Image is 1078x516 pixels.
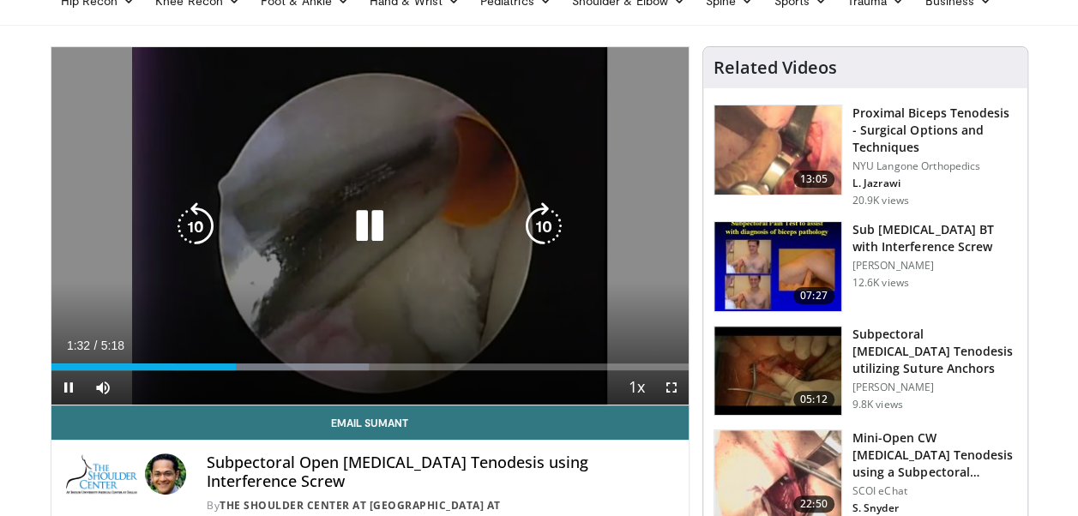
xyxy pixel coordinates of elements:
[51,370,86,405] button: Pause
[207,453,675,490] h4: Subpectoral Open [MEDICAL_DATA] Tenodesis using Interference Screw
[145,453,186,495] img: Avatar
[793,287,834,304] span: 07:27
[51,363,689,370] div: Progress Bar
[86,370,120,405] button: Mute
[654,370,689,405] button: Fullscreen
[852,398,903,411] p: 9.8K views
[620,370,654,405] button: Playback Rate
[852,221,1017,255] h3: Sub [MEDICAL_DATA] BT with Interference Screw
[94,339,98,352] span: /
[714,105,841,195] img: Laith_biceps_teno_1.png.150x105_q85_crop-smart_upscale.jpg
[852,105,1017,156] h3: Proximal Biceps Tenodesis - Surgical Options and Techniques
[793,171,834,188] span: 13:05
[714,221,1017,312] a: 07:27 Sub [MEDICAL_DATA] BT with Interference Screw [PERSON_NAME] 12.6K views
[714,105,1017,207] a: 13:05 Proximal Biceps Tenodesis - Surgical Options and Techniques NYU Langone Orthopedics L. Jazr...
[51,47,689,405] video-js: Video Player
[714,57,837,78] h4: Related Videos
[852,276,909,290] p: 12.6K views
[852,381,1017,394] p: [PERSON_NAME]
[852,326,1017,377] h3: Subpectoral [MEDICAL_DATA] Tenodesis utilizing Suture Anchors
[101,339,124,352] span: 5:18
[852,177,1017,190] p: L. Jazrawi
[793,391,834,408] span: 05:12
[852,429,1017,481] h3: Mini-Open CW [MEDICAL_DATA] Tenodesis using a Subpectoral Approach
[793,495,834,513] span: 22:50
[852,259,1017,273] p: [PERSON_NAME]
[51,405,689,440] a: Email Sumant
[714,327,841,416] img: 270471_0000_1.png.150x105_q85_crop-smart_upscale.jpg
[852,159,1017,173] p: NYU Langone Orthopedics
[852,484,1017,498] p: SCOI eChat
[67,339,90,352] span: 1:32
[852,194,909,207] p: 20.9K views
[65,453,138,495] img: The Shoulder Center at Baylor University Medical Center at Dallas
[852,501,1017,515] p: S. Snyder
[714,222,841,311] img: 241279_0000_1.png.150x105_q85_crop-smart_upscale.jpg
[714,326,1017,417] a: 05:12 Subpectoral [MEDICAL_DATA] Tenodesis utilizing Suture Anchors [PERSON_NAME] 9.8K views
